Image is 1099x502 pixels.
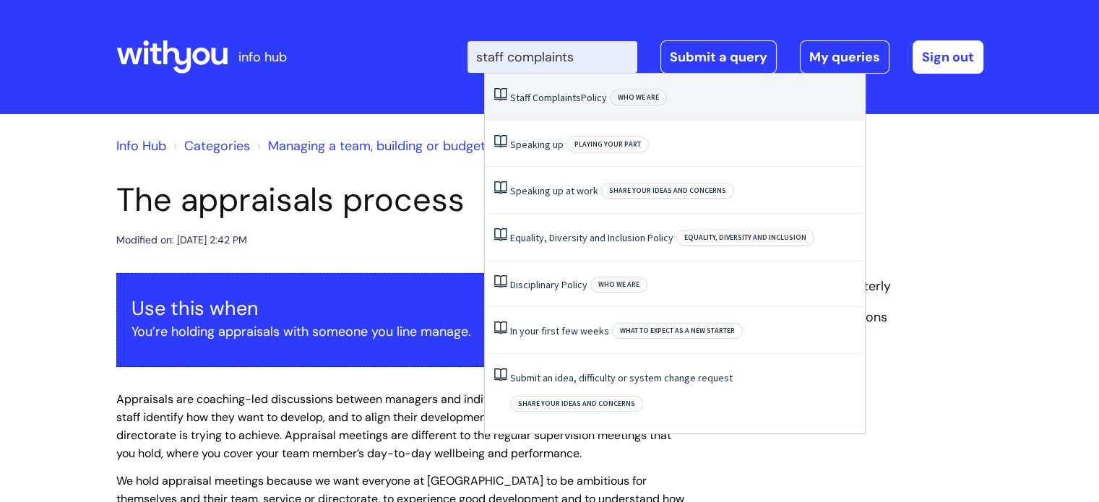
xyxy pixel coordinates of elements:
[170,134,250,157] li: Solution home
[467,41,637,73] input: Search
[268,137,486,155] a: Managing a team, building or budget
[660,40,777,74] a: Submit a query
[116,231,247,249] div: Modified on: [DATE] 2:42 PM
[510,371,733,384] a: Submit an idea, difficulty or system change request
[238,46,287,69] p: info hub
[610,90,667,105] span: Who we are
[132,320,672,343] p: You’re holding appraisals with someone you line manage.
[510,324,609,337] a: In your first few weeks
[676,230,814,246] span: Equality, Diversity and Inclusion
[254,134,486,157] li: Managing a team, building or budget
[612,323,743,339] span: What to expect as a new starter
[510,184,598,197] a: Speaking up at work
[510,396,643,412] span: Share your ideas and concerns
[800,40,889,74] a: My queries
[533,91,581,104] span: Complaints
[590,277,647,293] span: Who we are
[184,137,250,155] a: Categories
[510,91,607,104] a: Staff ComplaintsPolicy
[116,181,687,220] h1: The appraisals process
[510,278,587,291] a: Disciplinary Policy
[566,137,649,152] span: Playing your part
[601,183,734,199] span: Share your ideas and concerns
[467,40,983,74] div: | -
[913,40,983,74] a: Sign out
[510,91,530,104] span: Staff
[116,137,166,155] a: Info Hub
[510,231,673,244] a: Equality, Diversity and Inclusion Policy
[116,391,671,460] span: Appraisals are coaching-led discussions between managers and individual team members to help your...
[132,297,672,320] h3: Use this when
[510,138,564,151] a: Speaking up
